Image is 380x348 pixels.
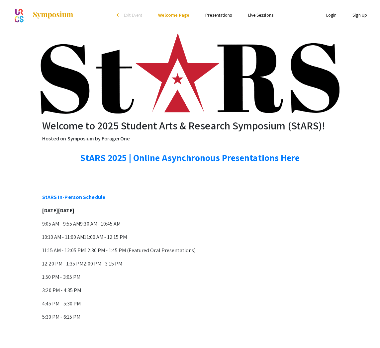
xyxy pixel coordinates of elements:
[58,207,74,214] span: [DATE]
[124,12,142,18] span: Exit Event
[80,220,121,227] span: 9:30 AM - 10:45 AM
[42,220,338,228] p: 9:05 AM - 9:55 AM
[326,12,337,18] a: Login
[248,12,273,18] a: Live Sessions
[42,300,338,308] p: 4:45 PM - 5:30 PM
[42,273,338,281] p: 1:50 PM - 3:05 PM
[5,318,28,343] iframe: Chat
[42,119,338,132] h2: Welcome to 2025 Student Arts & Research Symposium (StARS)!
[32,11,74,19] img: Symposium by ForagerOne
[83,260,122,267] span: 2:00 PM - 3:15 PM
[117,13,121,17] div: arrow_back_ios
[42,247,338,255] p: 11:15 AM - 12:05 PM
[41,33,339,114] img: 2025 Student Arts & Research Symposium (StARS)
[42,313,338,321] p: 5:30 PM - 6:15 PM
[42,234,84,241] span: 10:10 AM - 11:00 AM
[158,12,189,18] a: Welcome Page
[42,207,58,214] strong: [DATE]
[85,247,196,254] span: 12:30 PM - 1:45 PM (Featured Oral Presentations)
[13,7,26,23] img: 2025 Student Arts & Research Symposium (StARS)
[205,12,232,18] a: Presentations
[5,7,74,23] a: 2025 Student Arts & Research Symposium (StARS)
[42,260,338,268] p: 12:20 PM - 1:35 PM
[42,194,105,201] a: StARS In-Person Schedule
[80,151,300,164] a: StARS 2025 | Online Asynchronous Presentations Here
[84,234,127,241] span: 11:00 AM - 12:15 PM
[42,286,338,294] p: 3:20 PM - 4:35 PM
[42,135,338,143] p: Hosted on Symposium by ForagerOne
[352,12,367,18] a: Sign Up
